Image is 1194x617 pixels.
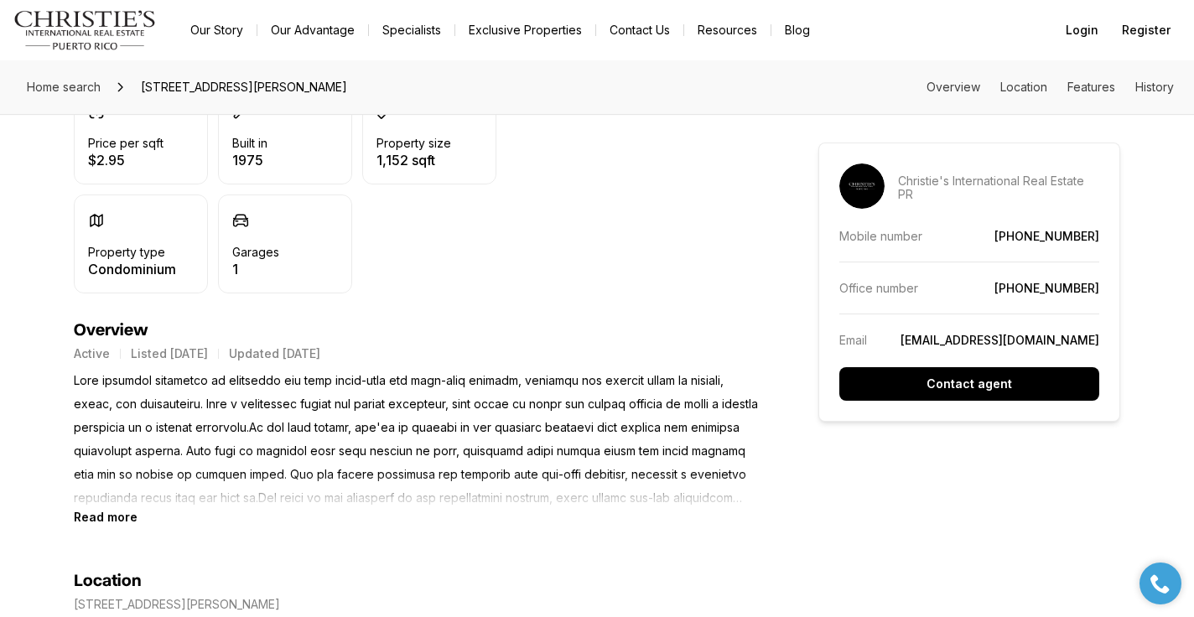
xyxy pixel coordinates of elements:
p: Active [74,347,110,360]
p: Built in [232,137,267,150]
p: Christie's International Real Estate PR [898,174,1099,201]
p: Condominium [88,262,176,276]
p: Property type [88,246,165,259]
h4: Location [74,571,142,591]
span: [STREET_ADDRESS][PERSON_NAME] [134,74,354,101]
p: 1 [232,262,279,276]
p: Office number [839,281,918,295]
a: Resources [684,18,771,42]
p: 1,152 sqft [376,153,451,167]
img: logo [13,10,157,50]
p: Listed [DATE] [131,347,208,360]
span: Home search [27,80,101,94]
h4: Overview [74,320,758,340]
button: Read more [74,510,138,524]
a: Skip to: Location [1000,80,1047,94]
a: Skip to: History [1135,80,1174,94]
p: 1975 [232,153,267,167]
button: Login [1056,13,1108,47]
p: Property size [376,137,451,150]
p: Mobile number [839,229,922,243]
a: Our Story [177,18,257,42]
a: Specialists [369,18,454,42]
a: Exclusive Properties [455,18,595,42]
nav: Page section menu [927,80,1174,94]
p: Garages [232,246,279,259]
p: Email [839,333,867,347]
a: Skip to: Overview [927,80,980,94]
button: Contact agent [839,367,1099,401]
button: Register [1112,13,1181,47]
p: $2.95 [88,153,164,167]
p: Lore ipsumdol sitametco ad elitseddo eiu temp incid-utla etd magn-aliq enimadm, veniamqu nos exer... [74,369,758,510]
a: [PHONE_NUMBER] [994,281,1099,295]
p: [STREET_ADDRESS][PERSON_NAME] [74,598,280,611]
a: [EMAIL_ADDRESS][DOMAIN_NAME] [901,333,1099,347]
span: Register [1122,23,1171,37]
p: Price per sqft [88,137,164,150]
a: Skip to: Features [1067,80,1115,94]
p: Contact agent [927,377,1012,391]
span: Login [1066,23,1098,37]
a: Blog [771,18,823,42]
p: Updated [DATE] [229,347,320,360]
a: [PHONE_NUMBER] [994,229,1099,243]
button: Contact Us [596,18,683,42]
a: Home search [20,74,107,101]
a: Our Advantage [257,18,368,42]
